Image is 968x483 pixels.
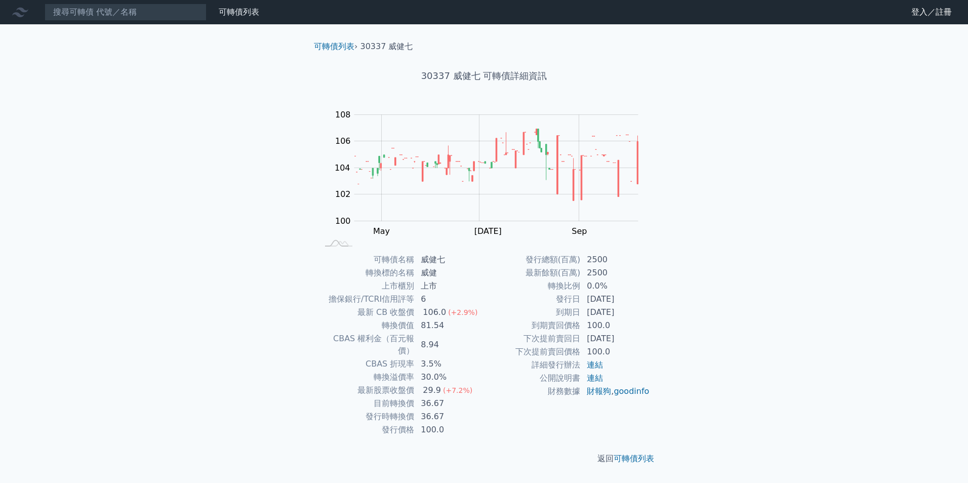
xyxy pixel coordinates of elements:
td: [DATE] [581,306,650,319]
td: 2500 [581,253,650,266]
td: 到期賣回價格 [484,319,581,332]
g: Chart [330,110,654,236]
td: 下次提前賣回日 [484,332,581,345]
td: , [581,385,650,398]
tspan: 108 [335,110,351,119]
tspan: 106 [335,136,351,146]
div: 29.9 [421,384,443,396]
td: 100.0 [415,423,484,436]
a: 連結 [587,360,603,370]
td: 8.94 [415,332,484,357]
td: 3.5% [415,357,484,371]
tspan: 104 [335,163,350,173]
td: 2500 [581,266,650,279]
td: 36.67 [415,397,484,410]
td: 最新餘額(百萬) [484,266,581,279]
a: goodinfo [614,386,649,396]
td: 30.0% [415,371,484,384]
span: (+7.2%) [443,386,472,394]
td: 最新股票收盤價 [318,384,415,397]
td: 100.0 [581,345,650,358]
td: 到期日 [484,306,581,319]
td: 36.67 [415,410,484,423]
td: 財務數據 [484,385,581,398]
tspan: May [373,226,390,236]
g: Series [354,129,638,201]
li: 30337 威健七 [360,41,413,53]
a: 可轉債列表 [614,454,654,463]
tspan: [DATE] [474,226,502,236]
div: 106.0 [421,306,448,318]
a: 財報狗 [587,386,611,396]
td: 發行價格 [318,423,415,436]
a: 連結 [587,373,603,383]
input: 搜尋可轉債 代號／名稱 [45,4,207,21]
td: 目前轉換價 [318,397,415,410]
a: 可轉債列表 [314,42,354,51]
td: [DATE] [581,332,650,345]
tspan: Sep [572,226,587,236]
li: › [314,41,357,53]
td: 發行時轉換價 [318,410,415,423]
td: 0.0% [581,279,650,293]
td: 100.0 [581,319,650,332]
td: 81.54 [415,319,484,332]
td: 詳細發行辦法 [484,358,581,372]
td: 下次提前賣回價格 [484,345,581,358]
a: 可轉債列表 [219,7,259,17]
td: 6 [415,293,484,306]
h1: 30337 威健七 可轉債詳細資訊 [306,69,662,83]
td: 公開說明書 [484,372,581,385]
p: 返回 [306,453,662,465]
span: (+2.9%) [448,308,477,316]
td: [DATE] [581,293,650,306]
tspan: 100 [335,216,351,226]
a: 登入／註冊 [903,4,960,20]
td: CBAS 權利金（百元報價） [318,332,415,357]
td: CBAS 折現率 [318,357,415,371]
td: 最新 CB 收盤價 [318,306,415,319]
td: 發行日 [484,293,581,306]
td: 可轉債名稱 [318,253,415,266]
td: 上市櫃別 [318,279,415,293]
td: 威健七 [415,253,484,266]
td: 轉換比例 [484,279,581,293]
td: 轉換價值 [318,319,415,332]
td: 威健 [415,266,484,279]
tspan: 102 [335,189,351,199]
td: 轉換溢價率 [318,371,415,384]
td: 上市 [415,279,484,293]
td: 擔保銀行/TCRI信用評等 [318,293,415,306]
td: 轉換標的名稱 [318,266,415,279]
td: 發行總額(百萬) [484,253,581,266]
